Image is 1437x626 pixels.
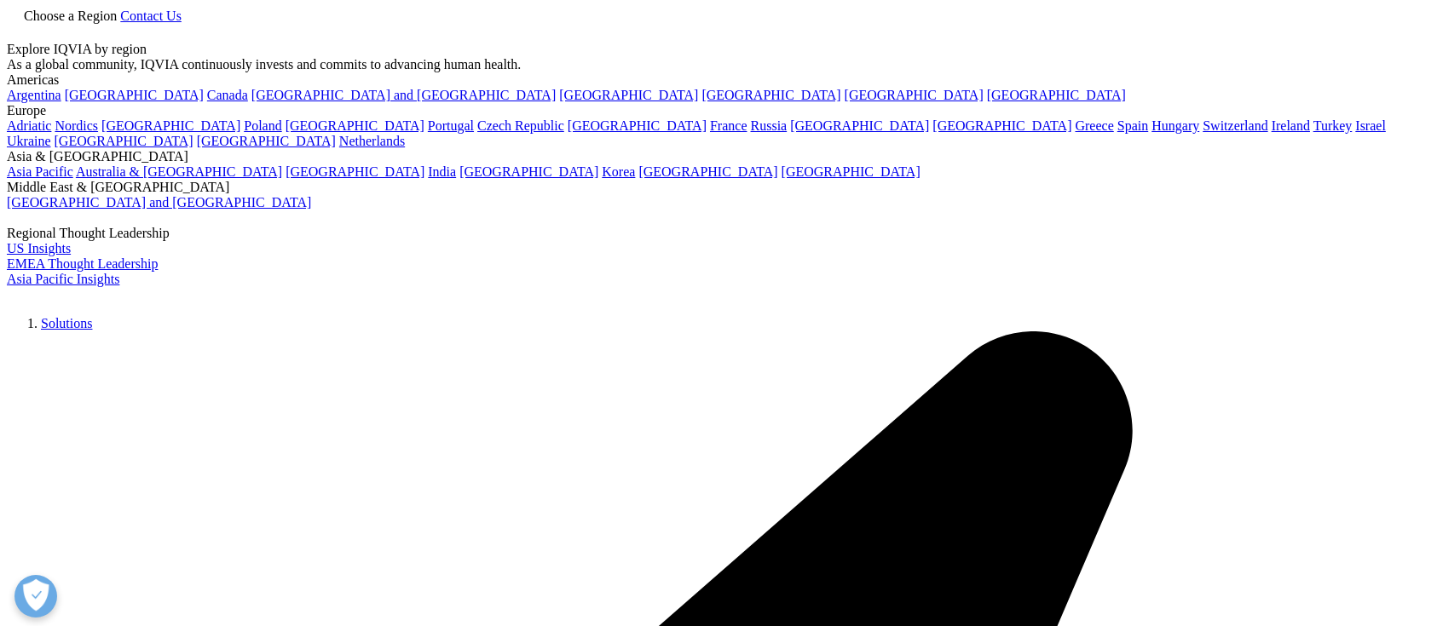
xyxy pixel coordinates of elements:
a: Solutions [41,316,92,330]
a: Hungary [1151,118,1199,133]
a: [GEOGRAPHIC_DATA] [559,88,698,102]
a: Argentina [7,88,61,102]
a: [GEOGRAPHIC_DATA] [568,118,707,133]
button: Open Preferences [14,575,57,617]
a: [GEOGRAPHIC_DATA] and [GEOGRAPHIC_DATA] [7,195,311,210]
a: Spain [1117,118,1148,133]
a: Turkey [1313,118,1353,133]
div: Asia & [GEOGRAPHIC_DATA] [7,149,1430,164]
a: Canada [207,88,248,102]
a: [GEOGRAPHIC_DATA] [932,118,1071,133]
div: Explore IQVIA by region [7,42,1430,57]
a: Asia Pacific Insights [7,272,119,286]
a: France [710,118,747,133]
a: [GEOGRAPHIC_DATA] [55,134,193,148]
a: Netherlands [339,134,405,148]
a: Ireland [1272,118,1310,133]
a: EMEA Thought Leadership [7,256,158,271]
a: [GEOGRAPHIC_DATA] [987,88,1126,102]
a: [GEOGRAPHIC_DATA] [459,164,598,179]
a: [GEOGRAPHIC_DATA] [638,164,777,179]
a: Poland [244,118,281,133]
a: Czech Republic [477,118,564,133]
a: [GEOGRAPHIC_DATA] [701,88,840,102]
div: Regional Thought Leadership [7,226,1430,241]
a: US Insights [7,241,71,256]
a: Portugal [428,118,474,133]
a: Korea [602,164,635,179]
a: [GEOGRAPHIC_DATA] [197,134,336,148]
a: Russia [751,118,788,133]
a: [GEOGRAPHIC_DATA] [782,164,920,179]
a: [GEOGRAPHIC_DATA] [101,118,240,133]
a: Australia & [GEOGRAPHIC_DATA] [76,164,282,179]
a: Greece [1075,118,1113,133]
a: India [428,164,456,179]
div: Middle East & [GEOGRAPHIC_DATA] [7,180,1430,195]
a: Adriatic [7,118,51,133]
a: Switzerland [1203,118,1267,133]
a: Israel [1355,118,1386,133]
a: [GEOGRAPHIC_DATA] and [GEOGRAPHIC_DATA] [251,88,556,102]
a: [GEOGRAPHIC_DATA] [65,88,204,102]
a: Asia Pacific [7,164,73,179]
div: As a global community, IQVIA continuously invests and commits to advancing human health. [7,57,1430,72]
div: Europe [7,103,1430,118]
a: [GEOGRAPHIC_DATA] [790,118,929,133]
a: Ukraine [7,134,51,148]
span: Choose a Region [24,9,117,23]
a: Nordics [55,118,98,133]
a: [GEOGRAPHIC_DATA] [845,88,984,102]
a: Contact Us [120,9,182,23]
a: [GEOGRAPHIC_DATA] [286,164,424,179]
a: [GEOGRAPHIC_DATA] [286,118,424,133]
div: Americas [7,72,1430,88]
